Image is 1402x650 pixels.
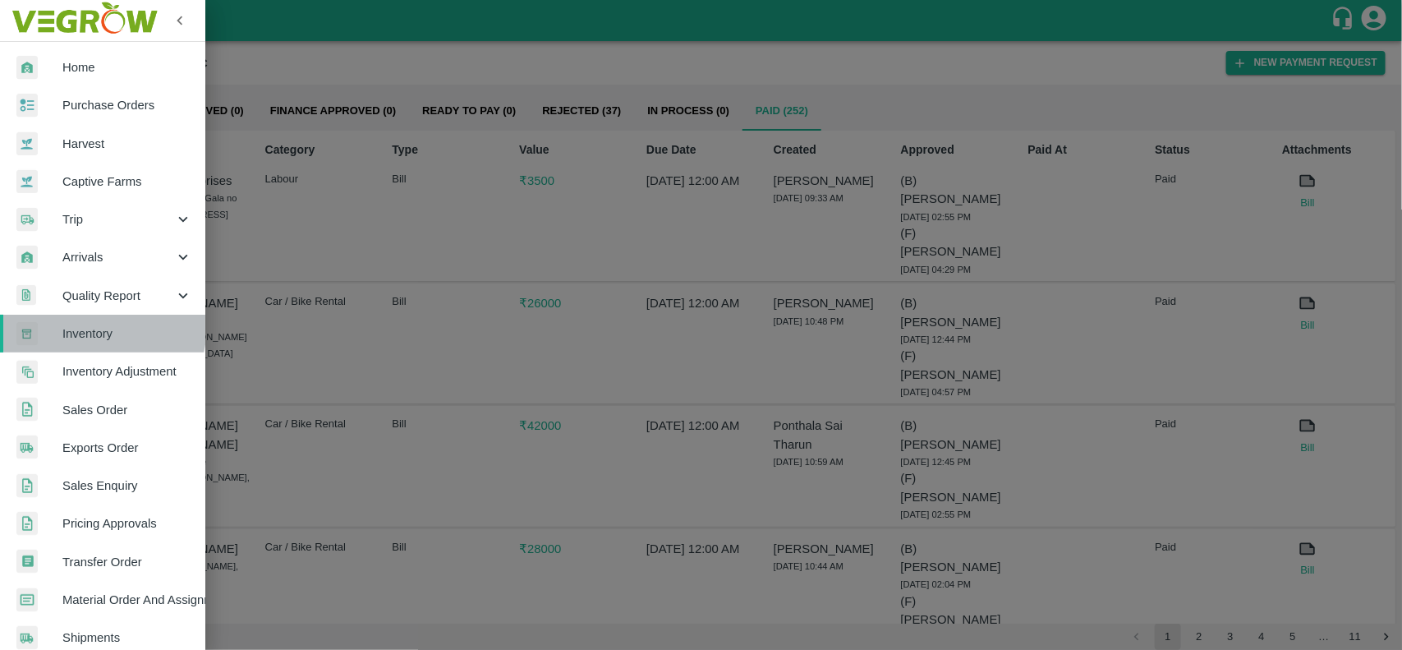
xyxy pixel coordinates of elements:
[62,591,192,609] span: Material Order And Assignment
[16,360,38,384] img: inventory
[62,629,192,647] span: Shipments
[16,169,38,194] img: harvest
[16,474,38,498] img: sales
[62,362,192,380] span: Inventory Adjustment
[16,550,38,574] img: whTransfer
[16,94,38,118] img: reciept
[16,626,38,650] img: shipments
[16,56,38,80] img: whArrival
[62,58,192,76] span: Home
[62,248,174,266] span: Arrivals
[16,398,38,422] img: sales
[62,553,192,571] span: Transfer Order
[16,285,36,306] img: qualityReport
[62,439,192,457] span: Exports Order
[16,588,38,612] img: centralMaterial
[62,514,192,532] span: Pricing Approvals
[62,325,192,343] span: Inventory
[16,322,38,346] img: whInventory
[16,246,38,270] img: whArrival
[16,512,38,536] img: sales
[62,477,192,495] span: Sales Enquiry
[62,173,192,191] span: Captive Farms
[62,401,192,419] span: Sales Order
[62,96,192,114] span: Purchase Orders
[62,135,192,153] span: Harvest
[16,436,38,459] img: shipments
[16,208,38,232] img: delivery
[62,287,174,305] span: Quality Report
[62,210,174,228] span: Trip
[16,131,38,156] img: harvest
